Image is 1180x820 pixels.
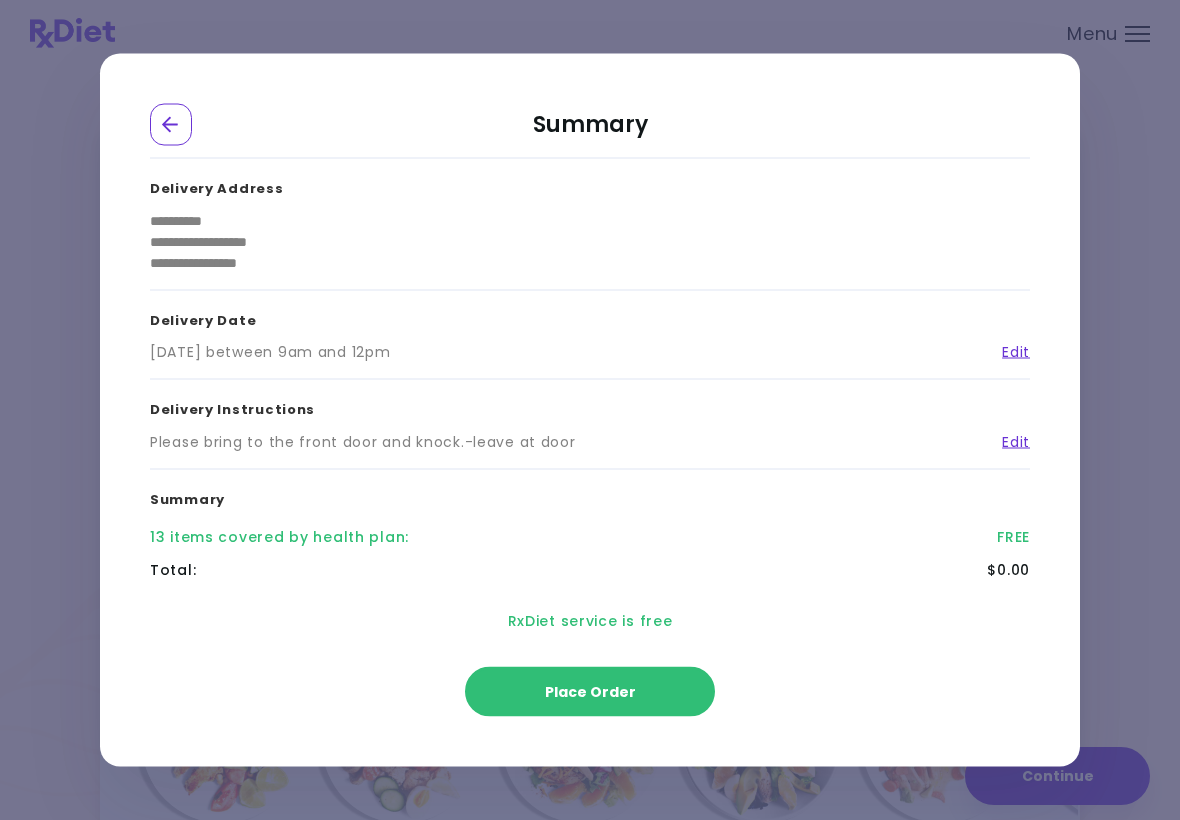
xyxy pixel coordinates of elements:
div: 13 items covered by health plan : [150,527,409,548]
div: FREE [997,527,1030,548]
h3: Delivery Address [150,159,1030,211]
div: Please bring to the front door and knock.-leave at door [150,431,576,452]
span: Place Order [545,682,636,702]
h2: Summary [150,104,1030,159]
h3: Delivery Date [150,290,1030,342]
h3: Delivery Instructions [150,380,1030,432]
div: Go Back [150,104,192,146]
button: Place Order [465,667,715,717]
div: Total : [150,560,196,581]
a: Edit [987,431,1030,452]
h3: Summary [150,469,1030,521]
div: [DATE] between 9am and 12pm [150,342,390,363]
a: Edit [987,342,1030,363]
div: $0.00 [987,560,1030,581]
div: RxDiet service is free [150,587,1030,656]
